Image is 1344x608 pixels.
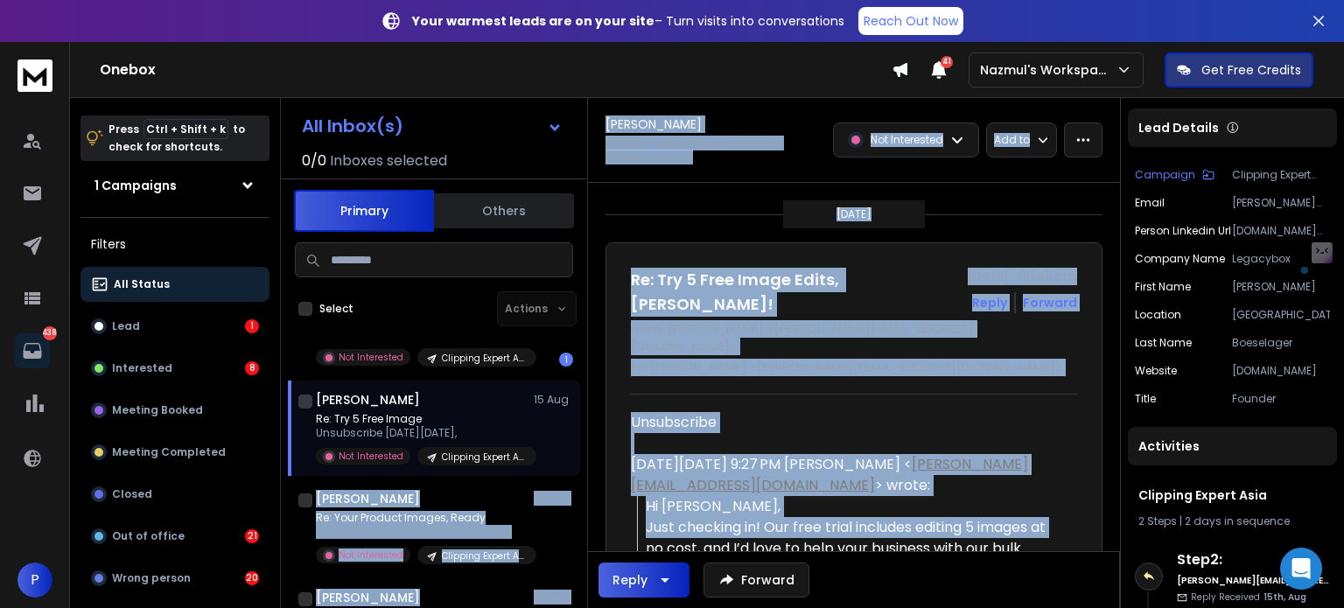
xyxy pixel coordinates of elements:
[605,136,822,164] p: [PERSON_NAME][EMAIL_ADDRESS][DOMAIN_NAME]
[28,28,42,42] img: logo_orange.svg
[941,56,953,68] span: 41
[1135,252,1225,266] p: Company Name
[80,561,269,596] button: Wrong person20
[1232,196,1330,210] p: [PERSON_NAME][EMAIL_ADDRESS][DOMAIN_NAME]
[559,353,573,367] div: 1
[1185,514,1290,528] span: 2 days in sequence
[17,59,52,92] img: logo
[108,121,245,156] p: Press to check for shortcuts.
[112,319,140,333] p: Lead
[245,319,259,333] div: 1
[94,177,177,194] h1: 1 Campaigns
[17,563,52,598] button: P
[245,361,259,375] div: 8
[196,103,289,115] div: Keywords by Traffic
[1135,280,1191,294] p: First Name
[51,101,65,115] img: tab_domain_overview_orange.svg
[316,412,526,426] p: Re: Try 5 Free Image
[112,403,203,417] p: Meeting Booked
[1135,224,1231,238] p: Person Linkedin Url
[412,12,654,30] strong: Your warmest leads are on your site
[631,454,1063,496] div: [DATE][DATE] 9:27 PM [PERSON_NAME] < > wrote:
[1165,52,1313,87] button: Get Free Credits
[646,517,1063,580] div: Just checking in! Our free trial includes editing 5 images at no cost, and I’d love to help your ...
[80,477,269,512] button: Closed
[15,333,50,368] a: 438
[339,549,403,562] p: Not Interested
[1232,168,1330,182] p: Clipping Expert Asia
[1128,427,1337,465] div: Activities
[80,393,269,428] button: Meeting Booked
[1232,224,1330,238] p: [DOMAIN_NAME][URL]
[294,190,434,232] button: Primary
[442,549,526,563] p: Clipping Expert Asia
[1135,168,1214,182] button: Campaign
[434,192,574,230] button: Others
[80,168,269,203] button: 1 Campaigns
[631,320,1077,355] p: from: [PERSON_NAME] <[PERSON_NAME][EMAIL_ADDRESS][DOMAIN_NAME]>
[28,45,42,59] img: website_grey.svg
[1135,364,1177,378] p: website
[112,487,152,501] p: Closed
[968,268,1077,285] p: [DATE] : 06:45 pm
[316,426,526,440] p: Unsubscribe [DATE][DATE],
[177,101,191,115] img: tab_keywords_by_traffic_grey.svg
[1135,168,1195,182] p: Campaign
[864,12,958,30] p: Reach Out Now
[994,133,1030,147] p: Add to
[1232,308,1330,322] p: [GEOGRAPHIC_DATA]
[302,117,403,135] h1: All Inbox(s)
[612,571,647,589] div: Reply
[316,391,420,409] h1: [PERSON_NAME]
[605,115,702,133] h1: [PERSON_NAME]
[1201,61,1301,79] p: Get Free Credits
[412,12,844,30] p: – Turn visits into conversations
[245,571,259,585] div: 20
[43,326,57,340] p: 438
[80,519,269,554] button: Out of office21
[631,454,1028,495] a: [PERSON_NAME][EMAIL_ADDRESS][DOMAIN_NAME]
[1138,486,1326,504] h1: Clipping Expert Asia
[114,277,170,291] p: All Status
[1232,392,1330,406] p: Founder
[1023,294,1077,311] div: Forward
[80,309,269,344] button: Lead1
[1135,308,1181,322] p: location
[70,103,157,115] div: Domain Overview
[1232,336,1330,350] p: Boeselager
[80,232,269,256] h3: Filters
[1280,548,1322,590] div: Open Intercom Messenger
[703,563,809,598] button: Forward
[316,490,420,507] h1: [PERSON_NAME]
[316,511,526,525] p: Re: Your Product Images, Ready
[534,492,573,506] p: 14 Aug
[598,563,689,598] button: Reply
[980,61,1116,79] p: Nazmul's Workspace
[1135,336,1192,350] p: Last Name
[442,352,526,365] p: Clipping Expert Asia
[836,207,871,221] p: [DATE]
[646,496,1063,517] div: Hi [PERSON_NAME],
[631,412,1063,433] div: Unsubscribe
[112,529,185,543] p: Out of office
[1135,196,1165,210] p: Email
[1138,514,1177,528] span: 2 Steps
[330,150,447,171] h3: Inboxes selected
[319,302,353,316] label: Select
[871,133,943,147] p: Not Interested
[1232,252,1330,266] p: Legacybox
[1177,574,1330,587] h6: [PERSON_NAME][EMAIL_ADDRESS][DOMAIN_NAME]
[112,445,226,459] p: Meeting Completed
[1191,591,1306,604] p: Reply Received
[100,59,892,80] h1: Onebox
[288,108,577,143] button: All Inbox(s)
[143,119,228,139] span: Ctrl + Shift + k
[534,393,573,407] p: 15 Aug
[1138,119,1219,136] p: Lead Details
[316,525,526,539] p: Hi [PERSON_NAME], My team checked
[858,7,963,35] a: Reach Out Now
[1177,549,1330,570] h6: Step 2 :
